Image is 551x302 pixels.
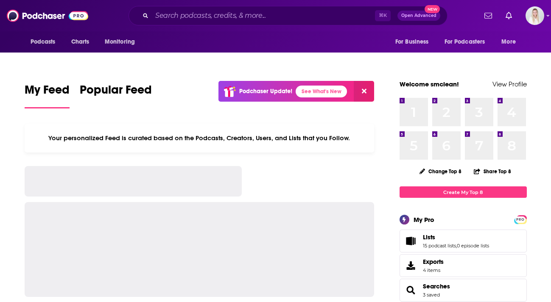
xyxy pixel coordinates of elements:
span: ⌘ K [375,10,391,21]
a: My Feed [25,83,70,108]
a: Show notifications dropdown [502,8,515,23]
span: Searches [400,279,527,302]
span: 4 items [423,267,444,273]
p: Podchaser Update! [239,88,292,95]
a: Show notifications dropdown [481,8,495,23]
input: Search podcasts, credits, & more... [152,9,375,22]
span: PRO [515,216,526,223]
span: Exports [423,258,444,266]
button: open menu [25,34,67,50]
span: New [425,5,440,13]
a: 15 podcast lists [423,243,456,249]
img: User Profile [526,6,544,25]
span: Lists [400,230,527,252]
span: Popular Feed [80,83,152,102]
span: Exports [403,260,420,272]
span: Charts [71,36,90,48]
a: Charts [66,34,95,50]
span: Open Advanced [401,14,436,18]
span: For Podcasters [445,36,485,48]
span: , [456,243,457,249]
button: Show profile menu [526,6,544,25]
a: Lists [403,235,420,247]
button: open menu [389,34,439,50]
span: Lists [423,233,435,241]
a: PRO [515,216,526,222]
span: For Business [395,36,429,48]
a: Searches [423,283,450,290]
button: Change Top 8 [414,166,467,177]
a: 3 saved [423,292,440,298]
button: open menu [439,34,498,50]
a: Create My Top 8 [400,186,527,198]
button: open menu [99,34,146,50]
div: Your personalized Feed is curated based on the Podcasts, Creators, Users, and Lists that you Follow. [25,124,375,152]
span: More [501,36,516,48]
a: See What's New [296,86,347,97]
a: Exports [400,254,527,277]
span: Logged in as smclean [526,6,544,25]
a: 0 episode lists [457,243,489,249]
a: Searches [403,284,420,296]
span: My Feed [25,83,70,102]
a: View Profile [492,80,527,88]
img: Podchaser - Follow, Share and Rate Podcasts [7,8,88,24]
a: Lists [423,233,489,241]
div: My Pro [414,216,434,224]
span: Podcasts [31,36,56,48]
button: Share Top 8 [473,163,512,180]
a: Welcome smclean! [400,80,459,88]
button: Open AdvancedNew [397,11,440,21]
a: Popular Feed [80,83,152,108]
span: Monitoring [105,36,135,48]
div: Search podcasts, credits, & more... [129,6,448,25]
button: open menu [495,34,526,50]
